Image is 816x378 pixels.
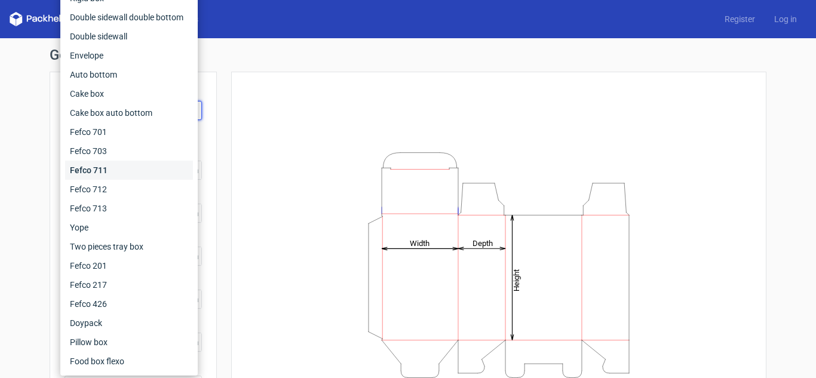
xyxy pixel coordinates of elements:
[65,199,193,218] div: Fefco 713
[50,48,766,62] h1: Generate new dieline
[65,237,193,256] div: Two pieces tray box
[473,238,493,247] tspan: Depth
[65,161,193,180] div: Fefco 711
[512,269,521,291] tspan: Height
[65,275,193,294] div: Fefco 217
[715,13,765,25] a: Register
[65,122,193,142] div: Fefco 701
[65,180,193,199] div: Fefco 712
[65,218,193,237] div: Yope
[65,256,193,275] div: Fefco 201
[65,103,193,122] div: Cake box auto bottom
[65,65,193,84] div: Auto bottom
[65,333,193,352] div: Pillow box
[65,294,193,314] div: Fefco 426
[65,27,193,46] div: Double sidewall
[65,46,193,65] div: Envelope
[65,352,193,371] div: Food box flexo
[65,8,193,27] div: Double sidewall double bottom
[65,84,193,103] div: Cake box
[65,142,193,161] div: Fefco 703
[65,314,193,333] div: Doypack
[410,238,430,247] tspan: Width
[765,13,806,25] a: Log in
